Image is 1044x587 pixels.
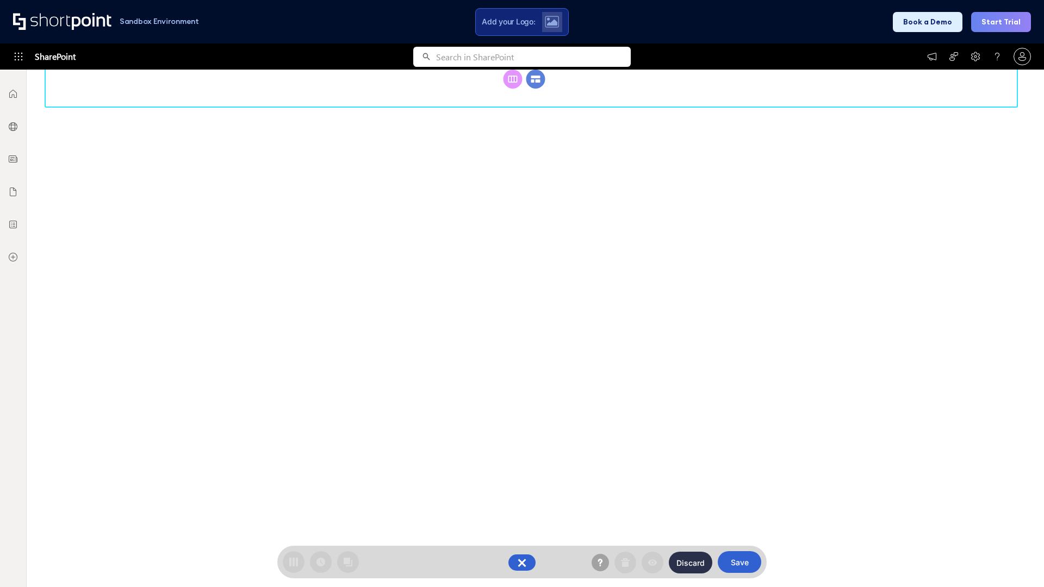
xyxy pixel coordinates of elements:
h1: Sandbox Environment [120,18,199,24]
span: SharePoint [35,43,76,70]
button: Discard [669,552,712,573]
img: Upload logo [545,16,559,28]
button: Start Trial [971,12,1031,32]
span: Add your Logo: [482,17,535,27]
button: Save [718,551,761,573]
iframe: Chat Widget [990,535,1044,587]
input: Search in SharePoint [436,47,631,67]
button: Book a Demo [893,12,962,32]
